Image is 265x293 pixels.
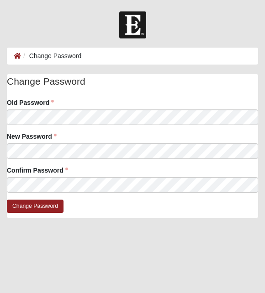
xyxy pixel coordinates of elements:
img: Church of Eleven22 Logo [119,11,146,38]
li: Change Password [21,51,81,61]
input: Change Password [7,200,64,213]
label: Old Password [7,98,54,107]
legend: Change Password [7,74,258,89]
label: New Password [7,132,57,141]
label: Confirm Password [7,166,68,175]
